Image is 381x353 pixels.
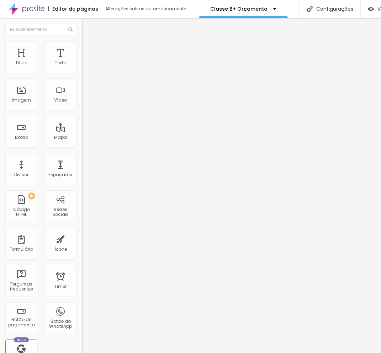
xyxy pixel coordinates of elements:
div: Ícone [54,247,67,252]
div: Botão [15,135,28,140]
div: Vídeo [54,98,67,103]
p: Classe B+ Orçamento [210,6,268,11]
div: Divisor [14,172,28,177]
div: Texto [55,60,66,65]
div: Editor de páginas [48,6,98,11]
div: Espaçador [48,172,73,177]
img: Icone [307,6,313,12]
div: Perguntas frequentes [7,282,35,292]
div: Mapa [54,135,67,140]
div: Botão do WhatsApp [46,319,74,329]
div: Imagem [12,98,31,103]
div: Código HTML [7,207,35,217]
img: view-1.svg [368,6,374,12]
div: Botão de pagamento [7,317,35,327]
img: Icone [68,27,73,32]
input: Buscar elemento [5,23,76,36]
div: Novo [14,337,29,342]
div: Alterações salvas automaticamente [105,7,187,11]
div: Timer [54,284,67,289]
div: Formulário [10,247,33,252]
div: Redes Sociais [46,207,74,217]
div: Título [15,60,27,65]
